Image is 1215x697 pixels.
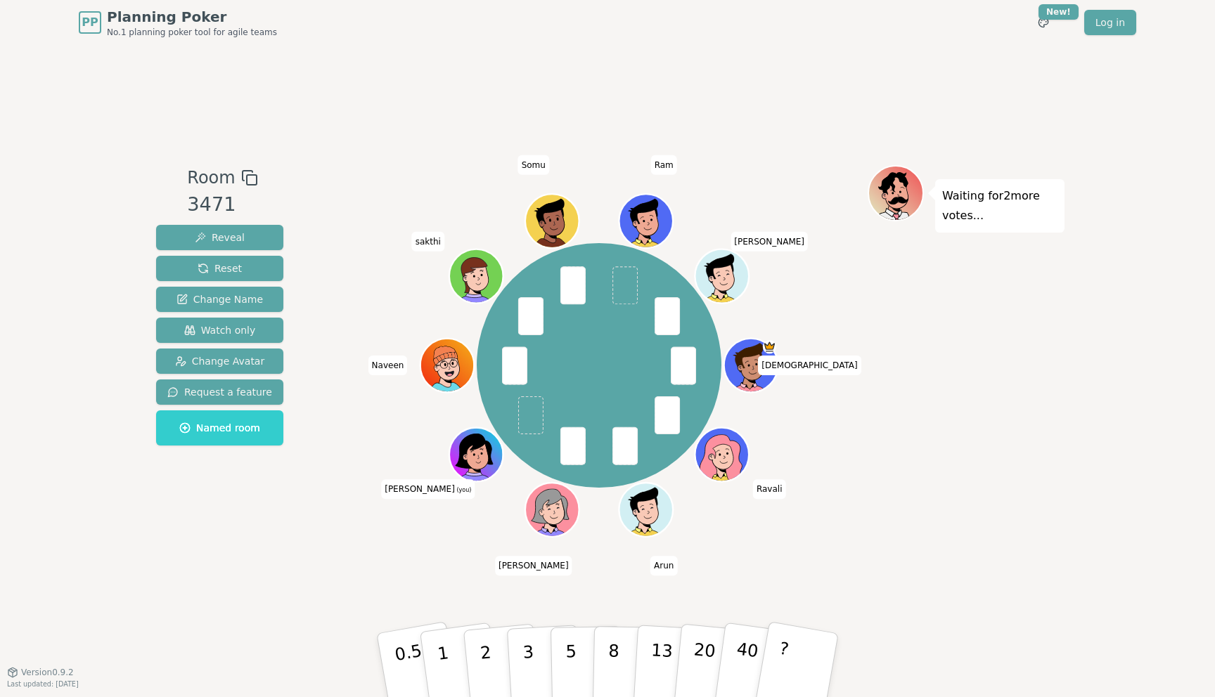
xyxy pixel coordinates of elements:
[176,292,263,306] span: Change Name
[107,27,277,38] span: No.1 planning poker tool for agile teams
[156,318,283,343] button: Watch only
[412,232,444,252] span: Click to change your name
[7,680,79,688] span: Last updated: [DATE]
[187,190,257,219] div: 3471
[381,479,475,499] span: Click to change your name
[156,348,283,374] button: Change Avatar
[156,256,283,281] button: Reset
[107,7,277,27] span: Planning Poker
[82,14,98,31] span: PP
[758,356,861,375] span: Click to change your name
[167,385,272,399] span: Request a feature
[79,7,277,38] a: PPPlanning PokerNo.1 planning poker tool for agile teams
[518,155,549,175] span: Click to change your name
[195,230,245,245] span: Reveal
[368,356,408,375] span: Click to change your name
[495,556,572,575] span: Click to change your name
[21,667,74,678] span: Version 0.9.2
[762,340,776,353] span: Shiva is the host
[198,261,242,275] span: Reset
[156,287,283,312] button: Change Name
[184,323,256,337] span: Watch only
[187,165,235,190] span: Room
[175,354,265,368] span: Change Avatar
[156,410,283,445] button: Named room
[179,421,260,435] span: Named room
[7,667,74,678] button: Version0.9.2
[731,232,808,252] span: Click to change your name
[455,487,472,493] span: (you)
[650,556,677,575] span: Click to change your name
[156,379,283,405] button: Request a feature
[1031,10,1056,35] button: New!
[753,479,786,499] span: Click to change your name
[942,186,1057,226] p: Waiting for 2 more votes...
[451,429,501,480] button: Click to change your avatar
[1084,10,1136,35] a: Log in
[1039,4,1079,20] div: New!
[156,225,283,250] button: Reveal
[651,155,677,175] span: Click to change your name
